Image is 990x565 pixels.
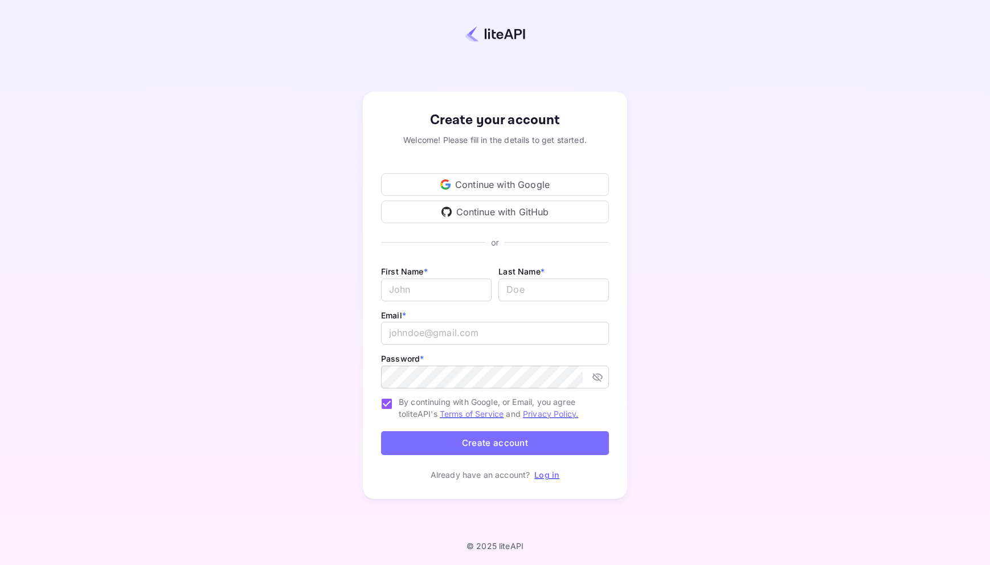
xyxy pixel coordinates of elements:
[381,310,406,320] label: Email
[381,110,609,130] div: Create your account
[381,173,609,196] div: Continue with Google
[431,469,530,481] p: Already have an account?
[381,354,424,363] label: Password
[381,322,609,345] input: johndoe@gmail.com
[523,409,578,419] a: Privacy Policy.
[399,396,600,420] span: By continuing with Google, or Email, you agree to liteAPI's and
[498,279,609,301] input: Doe
[498,267,545,276] label: Last Name
[467,541,523,551] p: © 2025 liteAPI
[381,431,609,456] button: Create account
[381,200,609,223] div: Continue with GitHub
[440,409,504,419] a: Terms of Service
[534,470,559,480] a: Log in
[587,367,608,387] button: toggle password visibility
[381,279,492,301] input: John
[381,267,428,276] label: First Name
[465,26,525,42] img: liteapi
[381,134,609,146] div: Welcome! Please fill in the details to get started.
